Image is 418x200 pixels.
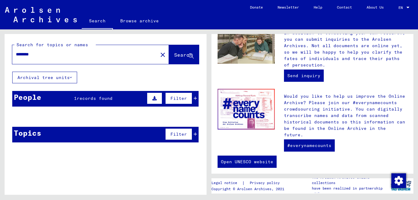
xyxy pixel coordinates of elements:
span: 1 [74,96,77,101]
p: The Arolsen Archives online collections [312,175,388,186]
a: Open UNESCO website [218,156,277,168]
img: Change consent [391,173,406,188]
span: EN [398,6,405,10]
img: yv_logo.png [390,178,412,193]
mat-label: Search for topics or names [17,42,88,47]
button: Filter [165,128,192,140]
button: Search [169,45,199,64]
button: Archival tree units [12,72,77,83]
p: have been realized in partnership with [312,186,388,197]
div: People [14,92,41,103]
p: In addition to conducting your own research, you can submit inquiries to the Arolsen Archives. No... [284,30,407,68]
p: Would you like to help us improve the Online Archive? Please join our #everynamecounts crowdsourc... [284,93,407,138]
p: Copyright © Arolsen Archives, 2021 [211,186,287,192]
span: records found [77,96,113,101]
div: | [211,180,287,186]
button: Clear [157,48,169,61]
img: inquiries.jpg [218,25,275,64]
a: Privacy policy [245,180,287,186]
a: Legal notice [211,180,242,186]
a: Send inquiry [284,70,324,82]
a: Search [82,13,113,29]
span: Filter [170,131,187,137]
mat-icon: close [159,51,166,58]
span: Search [174,52,192,58]
span: Filter [170,96,187,101]
img: Arolsen_neg.svg [5,7,77,22]
button: Filter [165,92,192,104]
a: #everynamecounts [284,139,335,152]
img: enc.jpg [218,89,275,130]
div: Change consent [391,173,406,188]
a: Browse archive [113,13,166,28]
